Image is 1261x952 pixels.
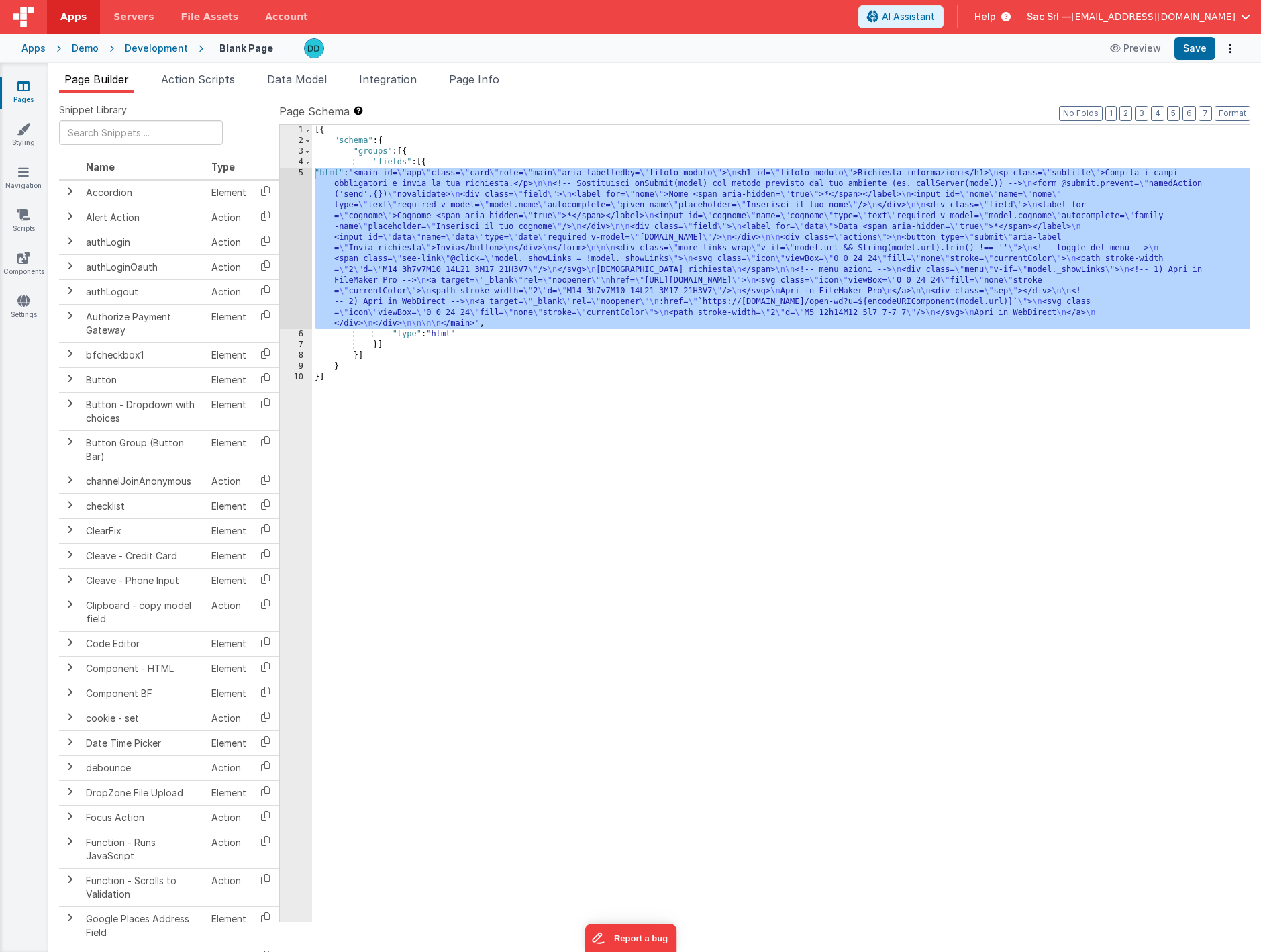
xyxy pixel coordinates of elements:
[81,304,206,342] td: Authorize Payment Gateway
[81,430,206,469] td: Button Group (Button Bar)
[1215,106,1250,121] button: Format
[882,10,935,23] span: AI Assistant
[206,543,252,568] td: Element
[81,342,206,367] td: bfcheckbox1
[59,103,127,117] span: Snippet Library
[81,367,206,392] td: Button
[206,493,252,518] td: Element
[279,103,350,120] span: Page Schema
[59,120,223,145] input: Search Snippets ...
[81,593,206,631] td: Clipboard - copy model field
[206,706,252,730] td: Action
[1199,106,1212,121] button: 7
[206,593,252,631] td: Action
[1182,106,1196,121] button: 6
[81,805,206,830] td: Focus Action
[1174,37,1215,60] button: Save
[1071,10,1235,23] span: [EMAIL_ADDRESS][DOMAIN_NAME]
[81,631,206,656] td: Code Editor
[206,730,252,755] td: Element
[858,5,944,28] button: AI Assistant
[280,136,312,146] div: 2
[81,469,206,493] td: channelJoinAnonymous
[125,42,188,55] div: Development
[81,392,206,430] td: Button - Dropdown with choices
[1151,106,1164,121] button: 4
[81,279,206,304] td: authLogout
[974,10,996,23] span: Help
[206,392,252,430] td: Element
[81,868,206,906] td: Function - Scrolls to Validation
[206,656,252,681] td: Element
[280,361,312,372] div: 9
[1102,38,1169,59] button: Preview
[211,161,235,173] span: Type
[206,180,252,205] td: Element
[1221,39,1240,58] button: Options
[81,830,206,868] td: Function - Runs JavaScript
[81,518,206,543] td: ClearFix
[81,493,206,518] td: checklist
[206,906,252,945] td: Element
[206,367,252,392] td: Element
[1135,106,1148,121] button: 3
[206,304,252,342] td: Element
[280,157,312,168] div: 4
[81,681,206,706] td: Component BF
[206,205,252,230] td: Action
[305,39,323,58] img: 5566de74795503dc7562e9a7bf0f5380
[206,230,252,254] td: Action
[280,350,312,361] div: 8
[21,42,46,55] div: Apps
[81,543,206,568] td: Cleave - Credit Card
[280,125,312,136] div: 1
[81,755,206,780] td: debounce
[86,161,115,173] span: Name
[206,430,252,469] td: Element
[81,780,206,805] td: DropZone File Upload
[206,279,252,304] td: Action
[206,755,252,780] td: Action
[81,205,206,230] td: Alert Action
[206,780,252,805] td: Element
[1105,106,1117,121] button: 1
[449,73,499,86] span: Page Info
[206,254,252,279] td: Action
[1059,106,1103,121] button: No Folds
[81,706,206,730] td: cookie - set
[219,43,273,53] h4: Blank Page
[206,868,252,906] td: Action
[81,656,206,681] td: Component - HTML
[280,146,312,157] div: 3
[206,518,252,543] td: Element
[60,10,87,23] span: Apps
[1119,106,1132,121] button: 2
[1027,10,1250,23] button: Sac Srl — [EMAIL_ADDRESS][DOMAIN_NAME]
[81,730,206,755] td: Date Time Picker
[280,372,312,383] div: 10
[181,10,239,23] span: File Assets
[81,906,206,945] td: Google Places Address Field
[64,73,129,86] span: Page Builder
[280,340,312,350] div: 7
[161,73,235,86] span: Action Scripts
[206,568,252,593] td: Element
[1167,106,1180,121] button: 5
[206,830,252,868] td: Action
[585,924,676,952] iframe: Marker.io feedback button
[206,631,252,656] td: Element
[72,42,99,55] div: Demo
[206,681,252,706] td: Element
[81,180,206,205] td: Accordion
[1027,10,1071,23] span: Sac Srl —
[280,329,312,340] div: 6
[206,342,252,367] td: Element
[359,73,417,86] span: Integration
[206,469,252,493] td: Action
[81,254,206,279] td: authLoginOauth
[113,10,154,23] span: Servers
[81,230,206,254] td: authLogin
[81,568,206,593] td: Cleave - Phone Input
[280,168,312,329] div: 5
[206,805,252,830] td: Action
